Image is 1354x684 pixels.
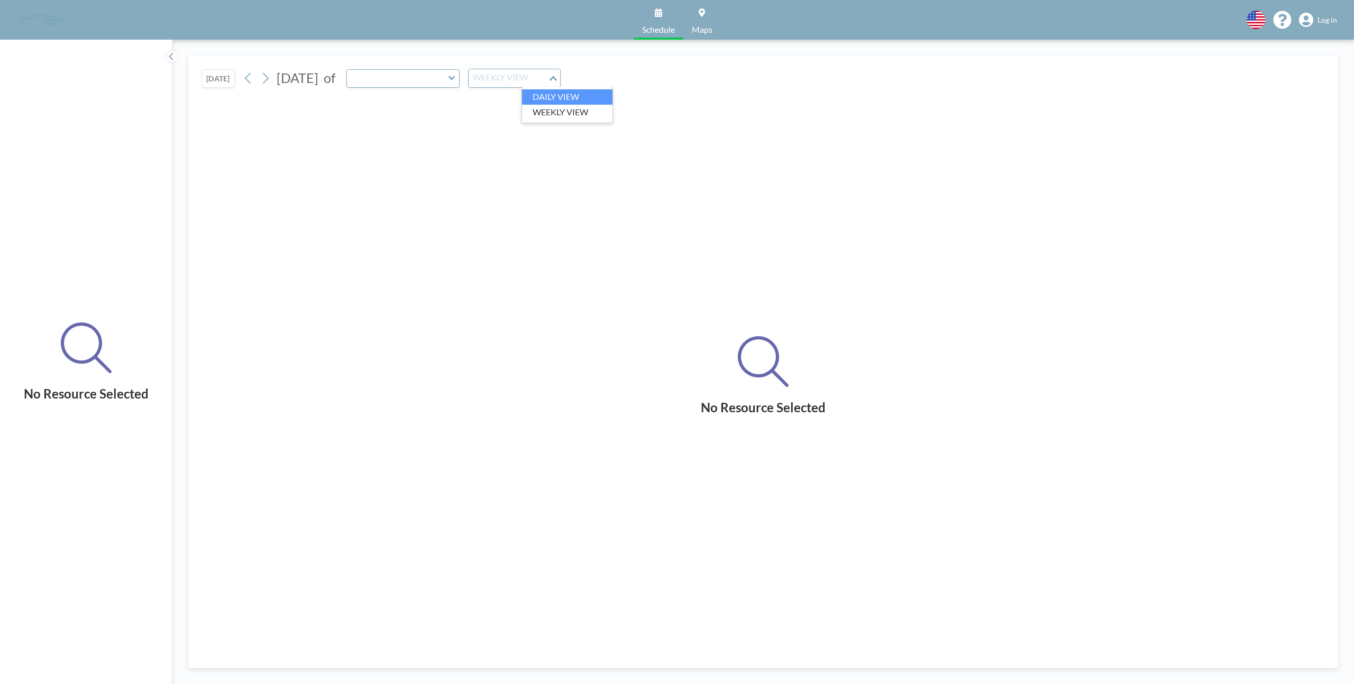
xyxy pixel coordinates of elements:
div: Search for option [469,69,560,87]
span: Maps [692,25,712,34]
span: [DATE] [277,70,318,86]
a: Log in [1299,13,1337,27]
span: Log in [1318,15,1337,25]
h2: No Resource Selected [202,400,1325,415]
span: of [324,70,335,86]
li: DAILY VIEW [522,89,612,105]
span: Schedule [642,25,675,34]
img: organization-logo [17,10,68,31]
input: Search for option [470,71,547,85]
button: [DATE] [202,69,235,88]
li: WEEKLY VIEW [522,105,612,120]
